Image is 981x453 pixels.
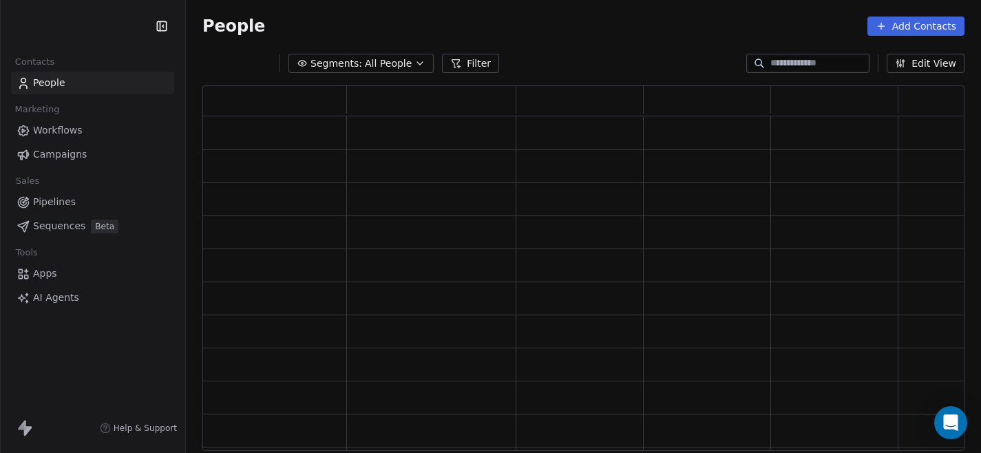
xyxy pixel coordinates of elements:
[887,54,964,73] button: Edit View
[9,99,65,120] span: Marketing
[9,52,61,72] span: Contacts
[10,242,43,263] span: Tools
[33,266,57,281] span: Apps
[867,17,964,36] button: Add Contacts
[202,16,265,36] span: People
[11,262,174,285] a: Apps
[11,119,174,142] a: Workflows
[310,56,362,71] span: Segments:
[33,291,79,305] span: AI Agents
[442,54,499,73] button: Filter
[33,219,85,233] span: Sequences
[365,56,412,71] span: All People
[33,195,76,209] span: Pipelines
[11,72,174,94] a: People
[33,147,87,162] span: Campaigns
[11,191,174,213] a: Pipelines
[10,171,45,191] span: Sales
[91,220,118,233] span: Beta
[11,143,174,166] a: Campaigns
[114,423,177,434] span: Help & Support
[11,286,174,309] a: AI Agents
[100,423,177,434] a: Help & Support
[11,215,174,238] a: SequencesBeta
[33,76,65,90] span: People
[934,406,967,439] div: Open Intercom Messenger
[33,123,83,138] span: Workflows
